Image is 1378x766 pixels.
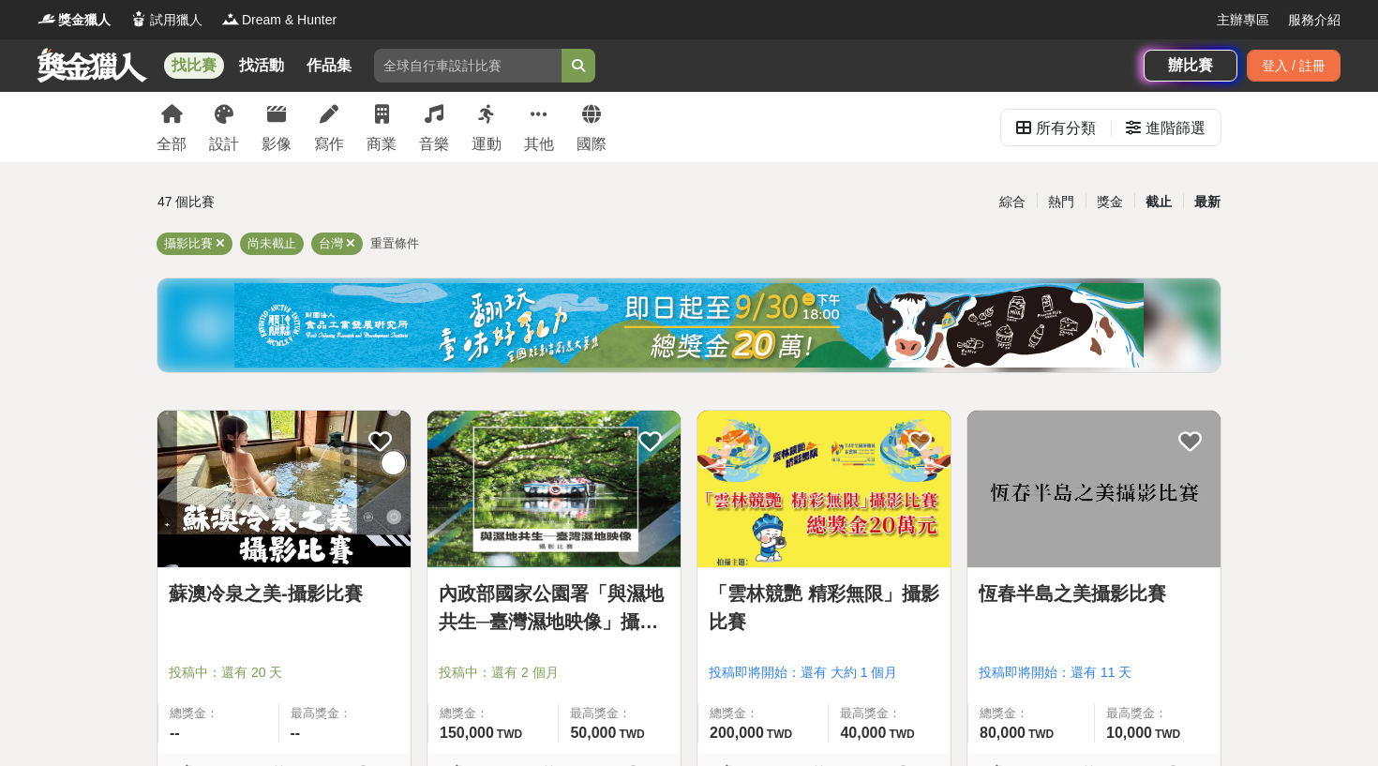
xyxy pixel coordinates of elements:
[979,663,1209,683] span: 投稿即將開始：還有 11 天
[319,236,343,250] span: 台灣
[169,663,399,683] span: 投稿中：還有 20 天
[840,725,886,741] span: 40,000
[1144,50,1237,82] a: 辦比賽
[710,725,764,741] span: 200,000
[889,728,914,741] span: TWD
[427,411,681,568] a: Cover Image
[232,53,292,79] a: 找活動
[299,53,359,79] a: 作品集
[1217,10,1269,30] a: 主辦專區
[427,411,681,567] img: Cover Image
[370,236,419,250] span: 重置條件
[980,725,1026,741] span: 80,000
[979,579,1209,608] a: 恆春半島之美攝影比賽
[262,92,292,162] a: 影像
[697,411,951,567] img: Cover Image
[209,92,239,162] a: 設計
[170,725,180,741] span: --
[524,92,554,162] a: 其他
[291,725,301,741] span: --
[247,236,296,250] span: 尚未截止
[157,92,187,162] a: 全部
[709,579,939,636] a: 「雲林競艷 精彩無限」攝影比賽
[169,579,399,608] a: 蘇澳冷泉之美-攝影比賽
[439,579,669,636] a: 內政部國家公園署「與濕地共生─臺灣濕地映像」攝影比賽
[1146,110,1206,147] div: 進階篩選
[840,704,939,723] span: 最高獎金：
[58,10,111,30] span: 獎金獵人
[1288,10,1341,30] a: 服務介紹
[577,92,607,162] a: 國際
[1086,186,1134,218] div: 獎金
[1036,110,1096,147] div: 所有分類
[570,704,669,723] span: 最高獎金：
[419,133,449,156] div: 音樂
[37,9,56,28] img: Logo
[150,10,202,30] span: 試用獵人
[709,663,939,683] span: 投稿即將開始：還有 大約 1 個月
[291,704,400,723] span: 最高獎金：
[1155,728,1180,741] span: TWD
[619,728,644,741] span: TWD
[209,133,239,156] div: 設計
[129,10,202,30] a: Logo試用獵人
[221,9,240,28] img: Logo
[374,49,562,83] input: 全球自行車設計比賽
[157,411,411,568] a: Cover Image
[234,283,1144,368] img: ea6d37ea-8c75-4c97-b408-685919e50f13.jpg
[170,704,267,723] span: 總獎金：
[262,133,292,156] div: 影像
[157,411,411,567] img: Cover Image
[1134,186,1183,218] div: 截止
[967,411,1221,568] a: Cover Image
[419,92,449,162] a: 音樂
[440,725,494,741] span: 150,000
[164,236,213,250] span: 攝影比賽
[439,663,669,683] span: 投稿中：還有 2 個月
[524,133,554,156] div: 其他
[980,704,1083,723] span: 總獎金：
[37,10,111,30] a: Logo獎金獵人
[577,133,607,156] div: 國際
[497,728,522,741] span: TWD
[440,704,547,723] span: 總獎金：
[1247,50,1341,82] div: 登入 / 註冊
[697,411,951,568] a: Cover Image
[710,704,816,723] span: 總獎金：
[570,725,616,741] span: 50,000
[767,728,792,741] span: TWD
[1037,186,1086,218] div: 熱門
[367,133,397,156] div: 商業
[314,92,344,162] a: 寫作
[1028,728,1054,741] span: TWD
[157,186,511,218] div: 47 個比賽
[1106,725,1152,741] span: 10,000
[164,53,224,79] a: 找比賽
[988,186,1037,218] div: 綜合
[472,133,502,156] div: 運動
[367,92,397,162] a: 商業
[157,133,187,156] div: 全部
[967,411,1221,567] img: Cover Image
[1106,704,1209,723] span: 最高獎金：
[221,10,337,30] a: LogoDream & Hunter
[129,9,148,28] img: Logo
[1183,186,1232,218] div: 最新
[314,133,344,156] div: 寫作
[242,10,337,30] span: Dream & Hunter
[472,92,502,162] a: 運動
